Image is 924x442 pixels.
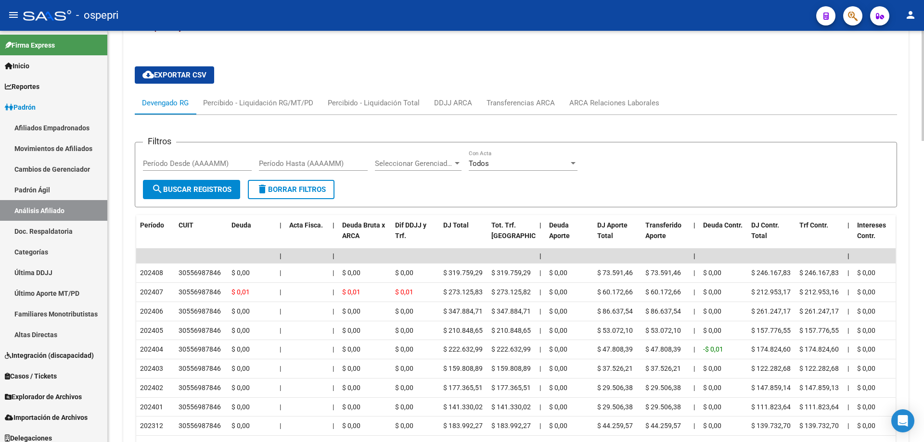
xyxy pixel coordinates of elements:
datatable-header-cell: | [329,215,338,257]
span: $ 44.259,57 [645,422,681,429]
span: | [693,345,695,353]
span: $ 319.759,29 [443,269,483,277]
span: Integración (discapacidad) [5,350,94,361]
span: Deuda Aporte [549,221,570,240]
span: $ 0,00 [857,422,875,429]
span: 202405 [140,327,163,334]
span: Todos [469,159,489,168]
span: $ 47.808,39 [645,345,681,353]
span: $ 183.992,27 [443,422,483,429]
span: $ 0,00 [395,307,413,315]
datatable-header-cell: CUIT [175,215,228,257]
span: $ 319.759,29 [491,269,531,277]
span: $ 0,00 [549,384,567,391]
span: Buscar Registros [152,185,231,194]
span: Inicio [5,61,29,71]
datatable-header-cell: Acta Fisca. [285,215,329,257]
span: $ 157.776,55 [799,327,839,334]
span: $ 347.884,71 [491,307,531,315]
span: Transferido Aporte [645,221,681,240]
div: ARCA Relaciones Laborales [569,98,659,108]
div: 30556987846 [179,382,221,393]
span: -$ 0,01 [703,345,723,353]
datatable-header-cell: Deuda [228,215,276,257]
span: $ 73.591,46 [597,269,633,277]
datatable-header-cell: Transferido Aporte [642,215,690,257]
span: | [693,288,695,296]
span: | [280,422,281,429]
span: | [539,252,541,260]
span: $ 44.259,57 [597,422,633,429]
span: $ 0,00 [342,345,360,353]
span: $ 0,00 [703,422,721,429]
span: $ 174.824,60 [799,345,839,353]
span: | [333,221,334,229]
span: $ 111.823,64 [751,403,791,411]
span: | [847,384,849,391]
span: $ 0,00 [549,269,567,277]
span: Deuda Bruta x ARCA [342,221,385,240]
span: $ 0,00 [342,384,360,391]
span: DJ Total [443,221,469,229]
button: Buscar Registros [143,180,240,199]
div: Percibido - Liquidación Total [328,98,420,108]
span: 202404 [140,345,163,353]
span: Trf Contr. [799,221,828,229]
span: Acta Fisca. [289,221,323,229]
span: | [280,345,281,353]
div: 30556987846 [179,402,221,413]
datatable-header-cell: | [536,215,545,257]
span: | [539,327,541,334]
span: | [847,269,849,277]
div: 30556987846 [179,306,221,317]
span: | [333,307,334,315]
span: 202408 [140,269,163,277]
span: | [280,384,281,391]
span: | [847,345,849,353]
span: $ 157.776,55 [751,327,791,334]
button: Borrar Filtros [248,180,334,199]
span: $ 60.172,66 [645,288,681,296]
datatable-header-cell: Intereses Contr. [853,215,901,257]
span: Exportar CSV [142,71,206,79]
span: | [539,269,541,277]
span: DJ Contr. Total [751,221,779,240]
div: 30556987846 [179,325,221,336]
span: $ 0,00 [857,288,875,296]
span: $ 159.808,89 [443,365,483,372]
span: $ 0,00 [857,327,875,334]
span: $ 139.732,70 [799,422,839,429]
span: $ 29.506,38 [645,384,681,391]
span: $ 0,00 [395,403,413,411]
span: $ 210.848,65 [491,327,531,334]
datatable-header-cell: | [844,215,853,257]
span: $ 37.526,21 [645,365,681,372]
span: - ospepri [76,5,118,26]
span: | [539,365,541,372]
datatable-header-cell: | [276,215,285,257]
span: Deuda Contr. [703,221,743,229]
span: | [333,327,334,334]
span: Casos / Tickets [5,371,57,381]
span: Borrar Filtros [257,185,326,194]
mat-icon: cloud_download [142,69,154,80]
span: $ 0,00 [549,327,567,334]
span: | [333,403,334,411]
datatable-header-cell: Deuda Aporte [545,215,593,257]
span: $ 212.953,17 [751,288,791,296]
span: $ 159.808,89 [491,365,531,372]
span: $ 60.172,66 [597,288,633,296]
span: $ 0,00 [857,403,875,411]
span: $ 210.848,65 [443,327,483,334]
span: CUIT [179,221,193,229]
span: $ 29.506,38 [645,403,681,411]
div: Transferencias ARCA [487,98,555,108]
span: | [847,307,849,315]
span: $ 0,00 [342,269,360,277]
span: $ 261.247,17 [799,307,839,315]
div: 30556987846 [179,287,221,298]
span: Seleccionar Gerenciador [375,159,453,168]
span: | [693,252,695,260]
span: $ 0,00 [857,365,875,372]
span: $ 0,00 [231,422,250,429]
